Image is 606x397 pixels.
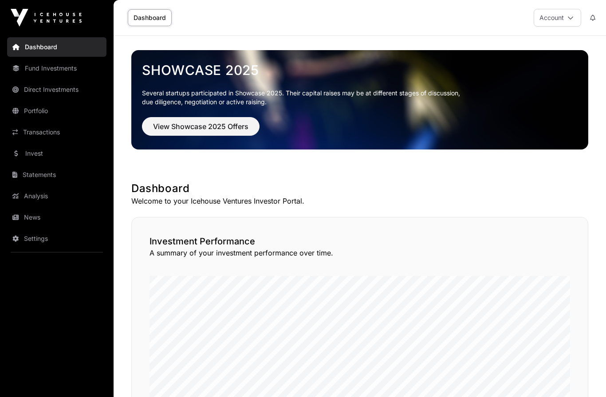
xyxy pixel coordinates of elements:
[131,196,588,206] p: Welcome to your Icehouse Ventures Investor Portal.
[7,144,106,163] a: Invest
[131,181,588,196] h1: Dashboard
[142,117,260,136] button: View Showcase 2025 Offers
[7,229,106,248] a: Settings
[7,208,106,227] a: News
[150,235,570,248] h2: Investment Performance
[142,89,578,106] p: Several startups participated in Showcase 2025. Their capital raises may be at different stages o...
[7,165,106,185] a: Statements
[153,121,248,132] span: View Showcase 2025 Offers
[11,9,82,27] img: Icehouse Ventures Logo
[7,59,106,78] a: Fund Investments
[7,80,106,99] a: Direct Investments
[7,122,106,142] a: Transactions
[562,354,606,397] iframe: Chat Widget
[142,126,260,135] a: View Showcase 2025 Offers
[7,186,106,206] a: Analysis
[128,9,172,26] a: Dashboard
[7,37,106,57] a: Dashboard
[7,101,106,121] a: Portfolio
[150,248,570,258] p: A summary of your investment performance over time.
[534,9,581,27] button: Account
[142,62,578,78] a: Showcase 2025
[131,50,588,149] img: Showcase 2025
